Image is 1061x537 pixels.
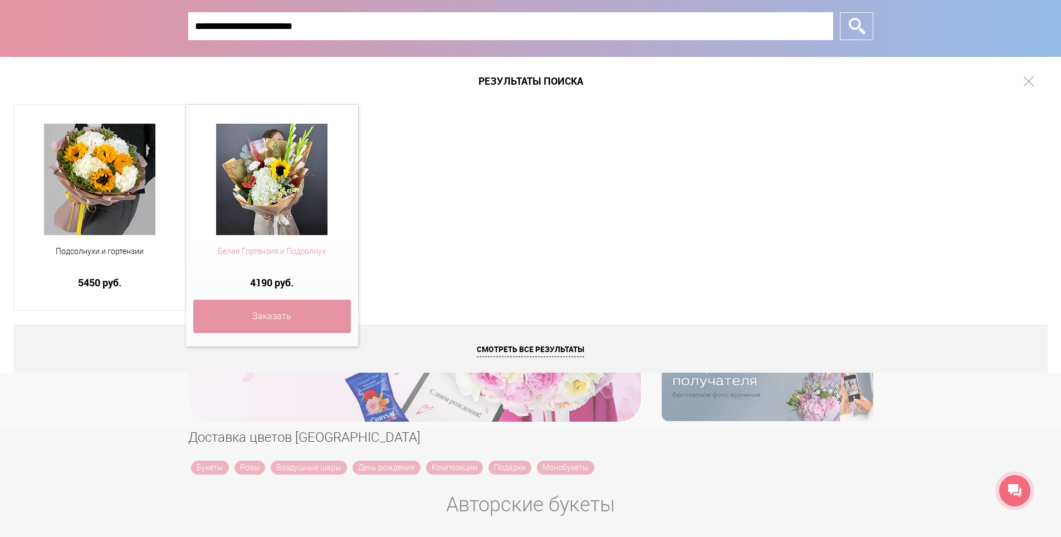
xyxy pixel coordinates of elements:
span: Подсолнухи и гортензии [21,246,178,257]
h1: Результаты поиска [13,57,1048,105]
img: Белая Гортензия и Подсолнух [216,124,327,235]
a: 4190 руб. [193,277,350,289]
span: Смотреть все результаты [477,344,584,357]
a: Смотреть все результаты [13,325,1048,373]
img: Подсолнухи и гортензии [44,124,155,235]
a: Подсолнухи и гортензии [21,246,178,270]
span: Белая Гортензия и Подсолнух [193,246,350,257]
a: Белая Гортензия и Подсолнух [193,246,350,270]
a: 5450 руб. [21,277,178,289]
